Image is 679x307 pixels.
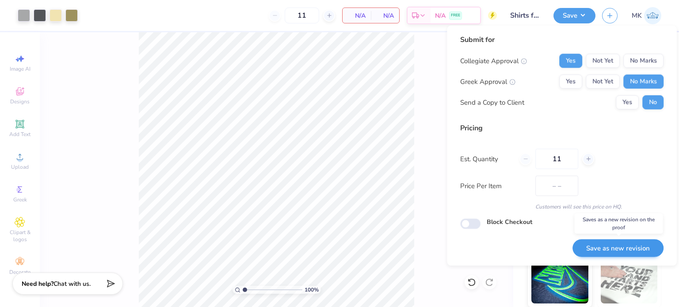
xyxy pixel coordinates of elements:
[623,54,664,68] button: No Marks
[22,280,53,288] strong: Need help?
[460,76,515,87] div: Greek Approval
[601,259,658,303] img: Water based Ink
[572,239,664,257] button: Save as new revision
[435,11,446,20] span: N/A
[13,196,27,203] span: Greek
[559,75,582,89] button: Yes
[559,54,582,68] button: Yes
[451,12,460,19] span: FREE
[531,259,588,303] img: Glow in the Dark Ink
[632,7,661,24] a: MK
[644,7,661,24] img: Muskan Kumari
[586,75,620,89] button: Not Yet
[535,149,578,169] input: – –
[10,98,30,105] span: Designs
[348,11,366,20] span: N/A
[504,7,547,24] input: Untitled Design
[4,229,35,243] span: Clipart & logos
[285,8,319,23] input: – –
[10,65,31,72] span: Image AI
[575,213,663,234] div: Saves as a new revision on the proof
[460,97,524,107] div: Send a Copy to Client
[460,154,513,164] label: Est. Quantity
[305,286,319,294] span: 100 %
[460,56,527,66] div: Collegiate Approval
[616,95,639,110] button: Yes
[632,11,642,21] span: MK
[9,269,31,276] span: Decorate
[376,11,394,20] span: N/A
[553,8,595,23] button: Save
[460,123,664,133] div: Pricing
[460,34,664,45] div: Submit for
[53,280,91,288] span: Chat with us.
[9,131,31,138] span: Add Text
[460,203,664,211] div: Customers will see this price on HQ.
[460,181,529,191] label: Price Per Item
[642,95,664,110] button: No
[11,163,29,171] span: Upload
[487,217,532,227] label: Block Checkout
[586,54,620,68] button: Not Yet
[623,75,664,89] button: No Marks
